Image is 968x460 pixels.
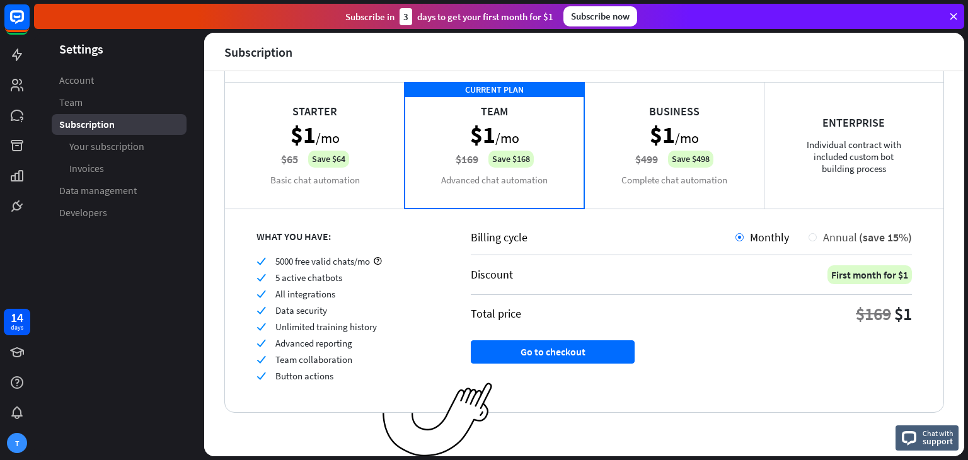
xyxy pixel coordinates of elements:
button: Go to checkout [471,340,635,364]
span: Subscription [59,118,115,131]
i: check [256,371,266,381]
span: Chat with [923,427,954,439]
span: Unlimited training history [275,321,377,333]
div: Discount [471,267,513,282]
i: check [256,289,266,299]
a: Data management [52,180,187,201]
div: $169 [856,302,891,325]
div: Total price [471,306,521,321]
span: All integrations [275,288,335,300]
span: Team collaboration [275,354,352,365]
a: Invoices [52,158,187,179]
a: 14 days [4,309,30,335]
span: support [923,435,954,447]
button: Open LiveChat chat widget [10,5,48,43]
i: check [256,355,266,364]
i: check [256,322,266,331]
div: Billing cycle [471,230,735,244]
span: Data security [275,304,327,316]
span: Annual [823,230,857,244]
div: Subscribe in days to get your first month for $1 [345,8,553,25]
a: Team [52,92,187,113]
span: Advanced reporting [275,337,352,349]
i: check [256,306,266,315]
header: Settings [34,40,204,57]
span: 5 active chatbots [275,272,342,284]
i: check [256,256,266,266]
div: 3 [400,8,412,25]
div: Subscription [224,45,292,59]
a: Your subscription [52,136,187,157]
div: days [11,323,23,332]
i: check [256,273,266,282]
span: Data management [59,184,137,197]
div: T [7,433,27,453]
span: Button actions [275,370,333,382]
div: WHAT YOU HAVE: [256,230,439,243]
span: Account [59,74,94,87]
span: Invoices [69,162,104,175]
div: 14 [11,312,23,323]
span: (save 15%) [859,230,912,244]
span: Monthly [750,230,789,244]
img: ec979a0a656117aaf919.png [383,382,493,457]
span: Team [59,96,83,109]
span: 5000 free valid chats/mo [275,255,370,267]
a: Developers [52,202,187,223]
span: Your subscription [69,140,144,153]
div: Subscribe now [563,6,637,26]
a: Account [52,70,187,91]
div: $1 [894,302,912,325]
div: First month for $1 [827,265,912,284]
i: check [256,338,266,348]
span: Developers [59,206,107,219]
